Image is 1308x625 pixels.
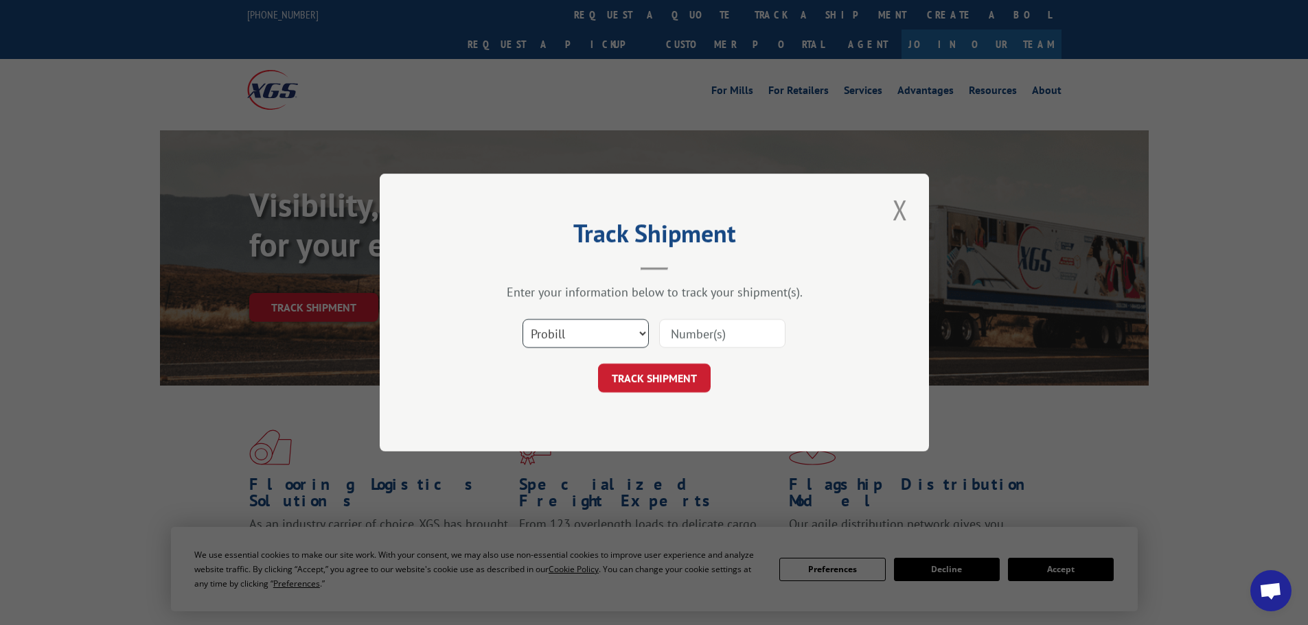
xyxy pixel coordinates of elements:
[598,364,711,392] button: TRACK SHIPMENT
[448,224,860,250] h2: Track Shipment
[448,284,860,300] div: Enter your information below to track your shipment(s).
[659,319,785,348] input: Number(s)
[888,191,912,228] button: Close modal
[1250,570,1292,611] a: Open chat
